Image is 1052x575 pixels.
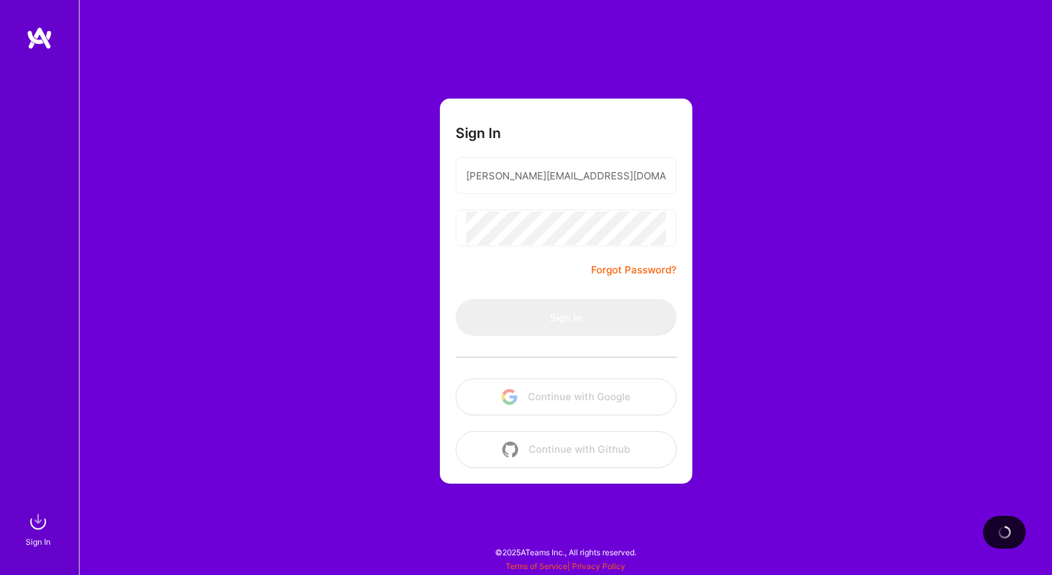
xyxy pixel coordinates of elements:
[998,526,1011,539] img: loading
[26,535,51,549] div: Sign In
[572,561,625,571] a: Privacy Policy
[26,26,53,50] img: logo
[25,509,51,535] img: sign in
[506,561,567,571] a: Terms of Service
[28,509,51,549] a: sign inSign In
[506,561,625,571] span: |
[456,431,677,468] button: Continue with Github
[456,299,677,336] button: Sign In
[79,536,1052,568] div: © 2025 ATeams Inc., All rights reserved.
[591,262,677,278] a: Forgot Password?
[502,442,518,457] img: icon
[466,159,666,193] input: Email...
[456,379,677,415] button: Continue with Google
[502,389,517,405] img: icon
[456,125,501,141] h3: Sign In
